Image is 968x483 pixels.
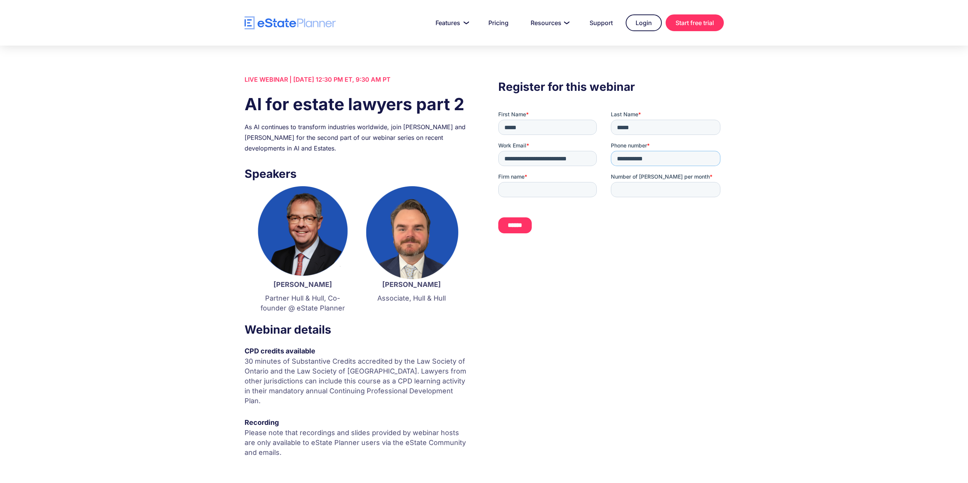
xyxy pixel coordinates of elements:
[245,417,470,428] div: Recording
[382,280,441,288] strong: [PERSON_NAME]
[256,293,350,313] p: Partner Hull & Hull, Co-founder @ eState Planner
[626,14,662,31] a: Login
[245,74,470,85] div: LIVE WEBINAR | [DATE] 12:30 PM ET, 9:30 AM PT
[245,347,315,355] strong: CPD credits available
[245,16,336,30] a: home
[365,293,458,303] p: Associate, Hull & Hull
[666,14,724,31] a: Start free trial
[479,15,518,30] a: Pricing
[580,15,622,30] a: Support
[426,15,475,30] a: Features
[245,92,470,116] h1: AI for estate lawyers part 2
[245,356,470,406] p: 30 minutes of Substantive Credits accredited by the Law Society of Ontario and the Law Society of...
[245,122,470,154] div: As AI continues to transform industries worldwide, join [PERSON_NAME] and [PERSON_NAME] for the s...
[498,78,723,95] h3: Register for this webinar
[521,15,577,30] a: Resources
[245,428,470,458] p: Please note that recordings and slides provided by webinar hosts are only available to eState Pla...
[498,111,723,240] iframe: Form 0
[245,165,470,182] h3: Speakers
[245,321,470,338] h3: Webinar details
[273,280,332,288] strong: [PERSON_NAME]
